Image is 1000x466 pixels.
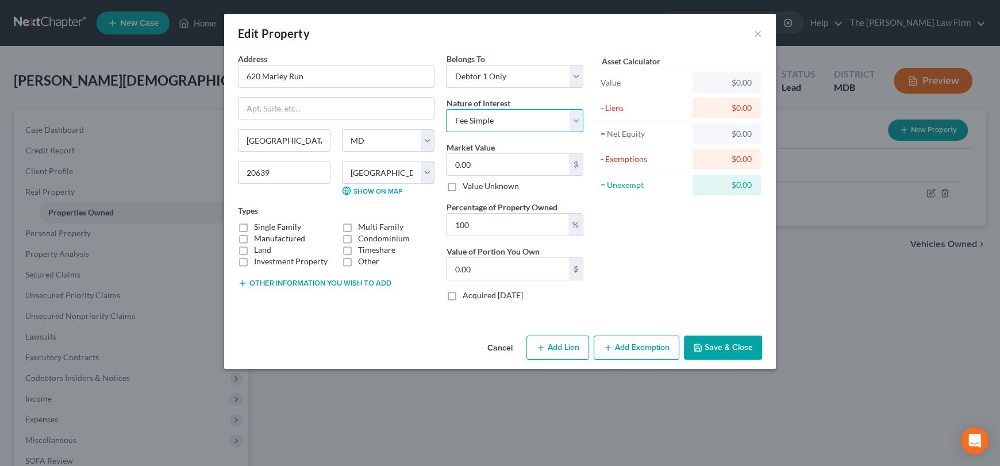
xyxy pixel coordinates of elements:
[446,141,494,153] label: Market Value
[601,102,687,114] div: - Liens
[254,221,301,233] label: Single Family
[478,337,522,360] button: Cancel
[254,256,328,267] label: Investment Property
[601,153,687,165] div: - Exemptions
[462,290,522,301] label: Acquired [DATE]
[602,55,660,67] label: Asset Calculator
[684,336,762,360] button: Save & Close
[239,130,330,152] input: Enter city...
[702,102,752,114] div: $0.00
[601,128,687,140] div: = Net Equity
[526,336,589,360] button: Add Lien
[342,186,402,195] a: Show on Map
[569,258,583,280] div: $
[238,205,258,217] label: Types
[702,153,752,165] div: $0.00
[358,256,379,267] label: Other
[447,258,569,280] input: 0.00
[462,180,518,192] label: Value Unknown
[239,66,434,87] input: Enter address...
[568,214,583,236] div: %
[238,25,310,41] div: Edit Property
[447,154,569,176] input: 0.00
[446,245,539,257] label: Value of Portion You Own
[358,233,410,244] label: Condominium
[254,244,271,256] label: Land
[446,97,510,109] label: Nature of Interest
[594,336,679,360] button: Add Exemption
[601,179,687,191] div: = Unexempt
[601,77,687,88] div: Value
[238,161,330,184] input: Enter zip...
[446,201,557,213] label: Percentage of Property Owned
[358,221,403,233] label: Multi Family
[358,244,395,256] label: Timeshare
[238,279,391,288] button: Other information you wish to add
[961,427,989,455] div: Open Intercom Messenger
[238,54,267,64] span: Address
[702,77,752,88] div: $0.00
[702,179,752,191] div: $0.00
[754,26,762,40] button: ×
[702,128,752,140] div: $0.00
[446,54,484,64] span: Belongs To
[447,214,568,236] input: 0.00
[254,233,305,244] label: Manufactured
[569,154,583,176] div: $
[239,98,434,120] input: Apt, Suite, etc...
